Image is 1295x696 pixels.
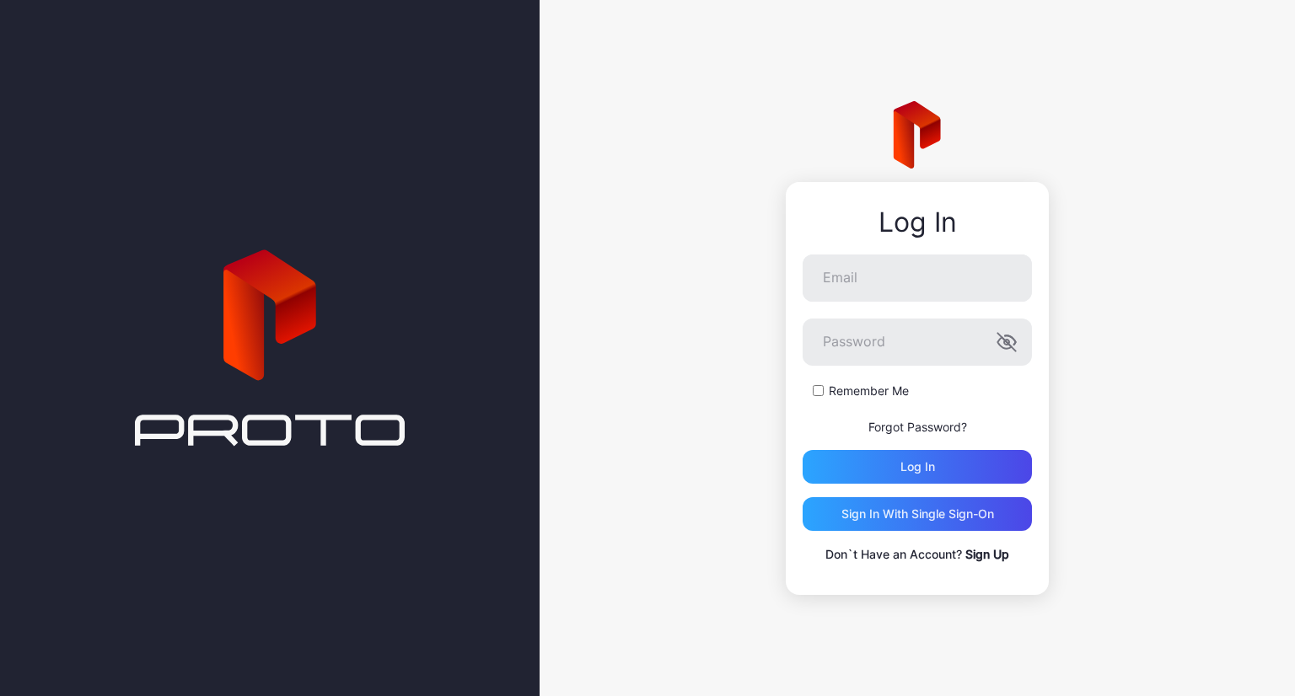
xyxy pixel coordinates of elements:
[803,254,1032,302] input: Email
[803,207,1032,238] div: Log In
[997,332,1017,352] button: Password
[965,547,1009,561] a: Sign Up
[900,460,935,474] div: Log in
[803,497,1032,531] button: Sign in With Single Sign-On
[803,544,1032,565] p: Don`t Have an Account?
[803,450,1032,484] button: Log in
[829,383,909,399] label: Remember Me
[868,420,967,434] a: Forgot Password?
[803,319,1032,366] input: Password
[841,507,994,521] div: Sign in With Single Sign-On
